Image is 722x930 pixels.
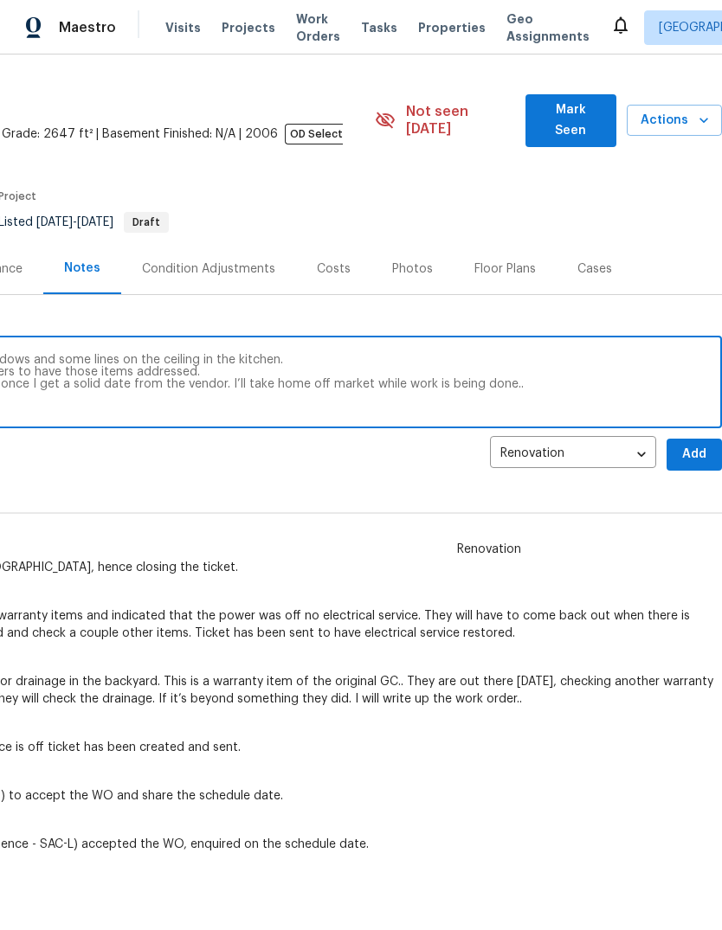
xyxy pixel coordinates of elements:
span: - [36,216,113,228]
div: Condition Adjustments [142,260,275,278]
button: Add [667,439,722,471]
button: Actions [627,105,722,137]
span: Geo Assignments [506,10,590,45]
span: Projects [222,19,275,36]
span: Actions [641,110,708,131]
div: Floor Plans [474,260,536,278]
span: Work Orders [296,10,340,45]
span: Renovation [447,541,532,558]
span: Maestro [59,19,116,36]
span: Not seen [DATE] [406,103,515,138]
div: Cases [577,260,612,278]
span: Visits [165,19,201,36]
span: [DATE] [36,216,73,228]
div: Notes [64,260,100,277]
div: Costs [317,260,351,278]
span: Tasks [361,22,397,34]
button: Mark Seen [525,94,616,147]
div: Photos [392,260,433,278]
div: Renovation [490,433,656,476]
span: [DATE] [77,216,113,228]
span: Mark Seen [539,99,603,142]
span: Properties [418,19,486,36]
span: Add [680,444,708,465]
span: Draft [126,217,167,228]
